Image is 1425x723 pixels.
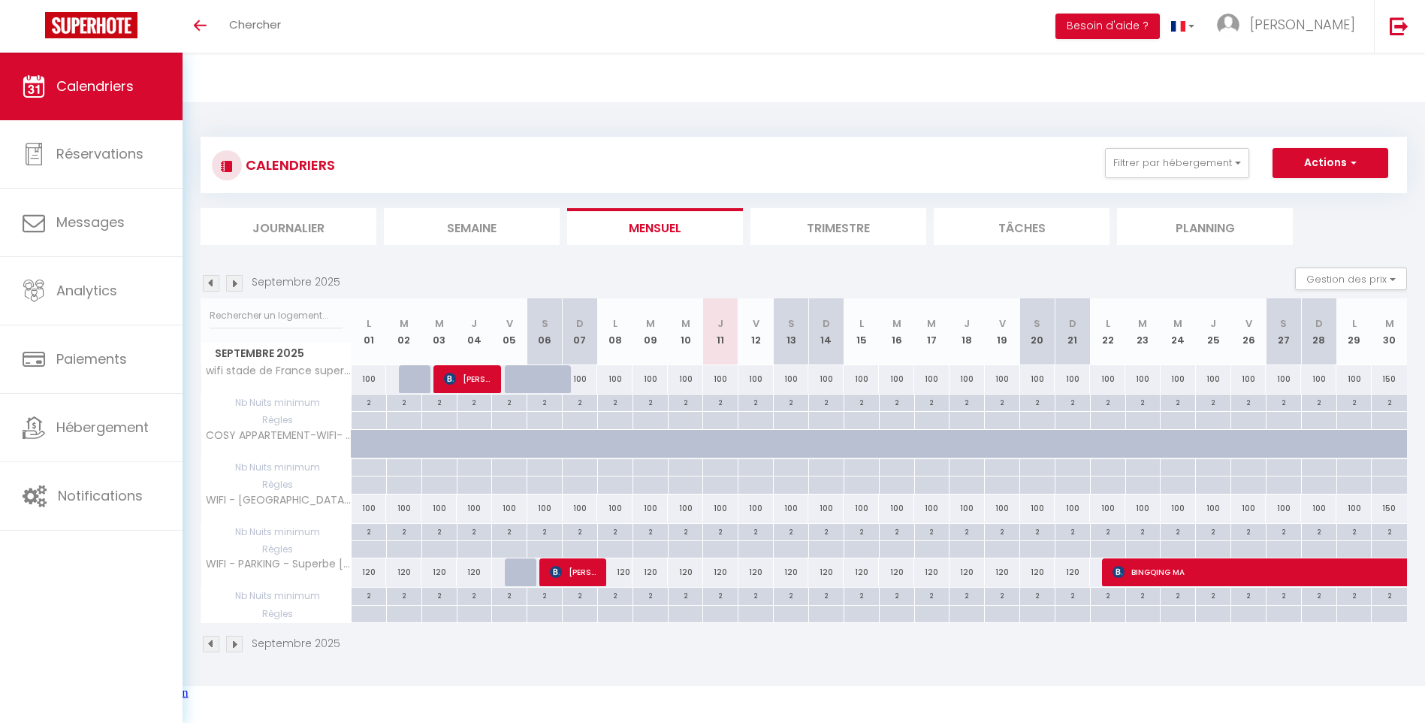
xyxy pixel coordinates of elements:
[527,524,562,538] div: 2
[703,524,738,538] div: 2
[1138,316,1147,331] abbr: M
[201,606,351,622] span: Règles
[204,430,354,441] span: COSY APPARTEMENT-WIFI- [GEOGRAPHIC_DATA] - BASILIQUE
[1020,588,1055,602] div: 2
[774,495,809,522] div: 100
[597,495,632,522] div: 100
[1231,588,1266,602] div: 2
[1302,395,1336,409] div: 2
[668,365,703,393] div: 100
[492,588,527,602] div: 2
[949,524,984,538] div: 2
[1125,365,1161,393] div: 100
[367,316,371,331] abbr: L
[774,365,809,393] div: 100
[774,395,808,409] div: 2
[1173,316,1182,331] abbr: M
[1161,298,1196,365] th: 24
[444,365,491,393] span: [PERSON_NAME]
[914,495,949,522] div: 100
[738,395,773,409] div: 2
[703,298,738,365] th: 11
[576,316,584,331] abbr: D
[985,524,1019,538] div: 2
[914,558,949,586] div: 120
[1301,298,1336,365] th: 28
[58,486,143,505] span: Notifications
[1055,558,1090,586] div: 120
[492,395,527,409] div: 2
[949,395,984,409] div: 2
[352,558,387,586] div: 120
[1217,14,1239,36] img: ...
[844,588,879,602] div: 2
[774,524,808,538] div: 2
[1034,316,1040,331] abbr: S
[879,365,914,393] div: 100
[1372,365,1407,393] div: 150
[774,558,809,586] div: 120
[598,395,632,409] div: 2
[1125,298,1161,365] th: 23
[1266,588,1301,602] div: 2
[1280,316,1287,331] abbr: S
[844,298,879,365] th: 15
[668,495,703,522] div: 100
[914,365,949,393] div: 100
[1020,495,1055,522] div: 100
[1301,365,1336,393] div: 100
[1302,524,1336,538] div: 2
[1266,495,1301,522] div: 100
[492,495,527,522] div: 100
[738,365,774,393] div: 100
[985,395,1019,409] div: 2
[1196,395,1230,409] div: 2
[1302,588,1336,602] div: 2
[1231,365,1266,393] div: 100
[352,365,387,393] div: 100
[457,395,492,409] div: 2
[527,395,562,409] div: 2
[879,298,914,365] th: 16
[669,524,703,538] div: 2
[844,524,879,538] div: 2
[892,316,901,331] abbr: M
[809,395,844,409] div: 2
[1196,524,1230,538] div: 2
[1117,208,1293,245] li: Planning
[1301,495,1336,522] div: 100
[386,495,421,522] div: 100
[1196,495,1231,522] div: 100
[1020,395,1055,409] div: 2
[880,395,914,409] div: 2
[1020,298,1055,365] th: 20
[1091,524,1125,538] div: 2
[201,459,351,476] span: Nb Nuits minimum
[738,524,773,538] div: 2
[1336,298,1372,365] th: 29
[384,208,560,245] li: Semaine
[633,395,668,409] div: 2
[879,558,914,586] div: 120
[1196,365,1231,393] div: 100
[422,588,457,602] div: 2
[808,495,844,522] div: 100
[934,208,1110,245] li: Tâches
[1091,588,1125,602] div: 2
[668,298,703,365] th: 10
[252,274,340,290] p: Septembre 2025
[1266,395,1301,409] div: 2
[1210,316,1216,331] abbr: J
[632,495,668,522] div: 100
[387,524,421,538] div: 2
[1250,15,1355,34] span: [PERSON_NAME]
[668,558,703,586] div: 120
[1055,298,1090,365] th: 21
[387,395,421,409] div: 2
[1337,588,1372,602] div: 2
[949,495,985,522] div: 100
[1196,298,1231,365] th: 25
[681,316,690,331] abbr: M
[435,316,444,331] abbr: M
[1126,395,1161,409] div: 2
